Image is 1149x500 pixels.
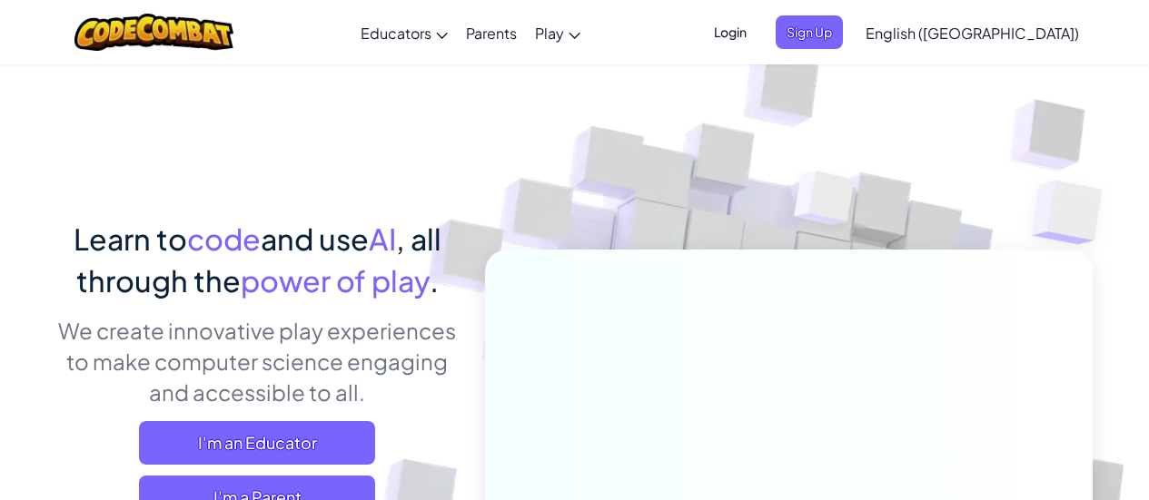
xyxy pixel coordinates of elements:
[535,24,564,43] span: Play
[759,135,890,270] img: Overlap cubes
[261,221,369,257] span: and use
[57,315,458,407] p: We create innovative play experiences to make computer science engaging and accessible to all.
[457,8,526,57] a: Parents
[526,8,589,57] a: Play
[352,8,457,57] a: Educators
[866,24,1079,43] span: English ([GEOGRAPHIC_DATA])
[74,221,187,257] span: Learn to
[187,221,261,257] span: code
[369,221,396,257] span: AI
[74,14,233,51] img: CodeCombat logo
[857,8,1088,57] a: English ([GEOGRAPHIC_DATA])
[361,24,431,43] span: Educators
[139,421,375,465] a: I'm an Educator
[703,15,758,49] button: Login
[430,262,439,299] span: .
[241,262,430,299] span: power of play
[776,15,843,49] button: Sign Up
